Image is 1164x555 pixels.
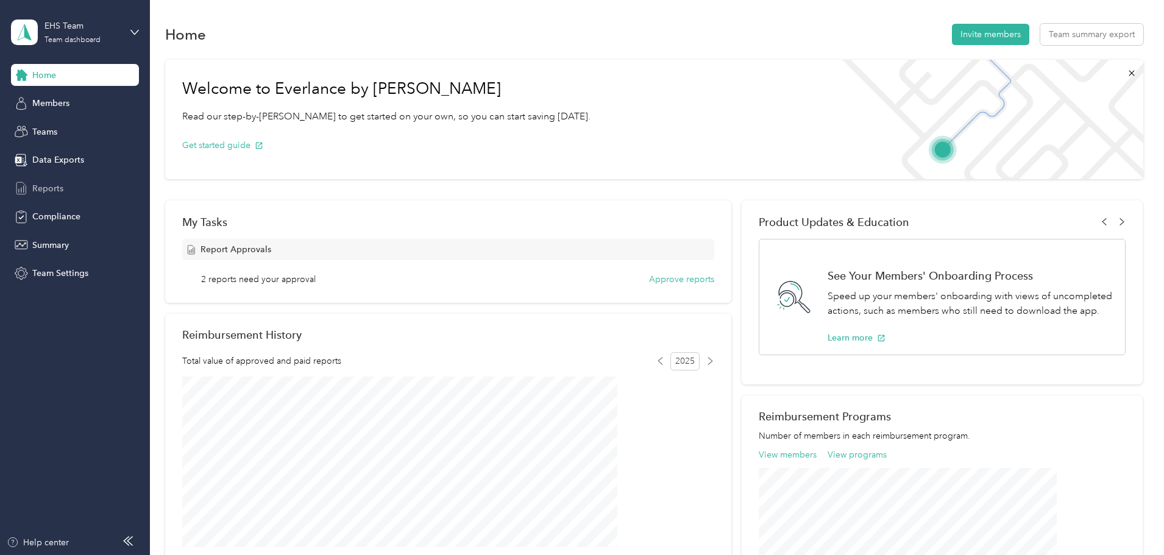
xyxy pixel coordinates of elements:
span: Team Settings [32,267,88,280]
button: Invite members [952,24,1029,45]
button: View programs [828,448,887,461]
span: Reports [32,182,63,195]
span: Report Approvals [201,243,271,256]
span: Teams [32,125,57,138]
h1: Welcome to Everlance by [PERSON_NAME] [182,79,591,99]
div: EHS Team [44,19,121,32]
h2: Reimbursement Programs [759,410,1126,423]
p: Number of members in each reimbursement program. [759,430,1126,442]
span: Home [32,69,56,82]
span: Summary [32,239,69,252]
button: Approve reports [649,273,714,286]
span: 2025 [670,352,700,370]
span: Total value of approved and paid reports [182,355,341,367]
span: Data Exports [32,154,84,166]
p: Speed up your members' onboarding with views of uncompleted actions, such as members who still ne... [828,289,1112,319]
button: Team summary export [1040,24,1143,45]
p: Read our step-by-[PERSON_NAME] to get started on your own, so you can start saving [DATE]. [182,109,591,124]
h1: See Your Members' Onboarding Process [828,269,1112,282]
button: Get started guide [182,139,263,152]
iframe: Everlance-gr Chat Button Frame [1096,487,1164,555]
button: Learn more [828,331,885,344]
span: Compliance [32,210,80,223]
h1: Home [165,28,206,41]
span: 2 reports need your approval [201,273,316,286]
img: Welcome to everlance [830,60,1143,179]
button: View members [759,448,817,461]
div: Team dashboard [44,37,101,44]
div: My Tasks [182,216,714,228]
span: Members [32,97,69,110]
h2: Reimbursement History [182,328,302,341]
span: Product Updates & Education [759,216,909,228]
button: Help center [7,536,69,549]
